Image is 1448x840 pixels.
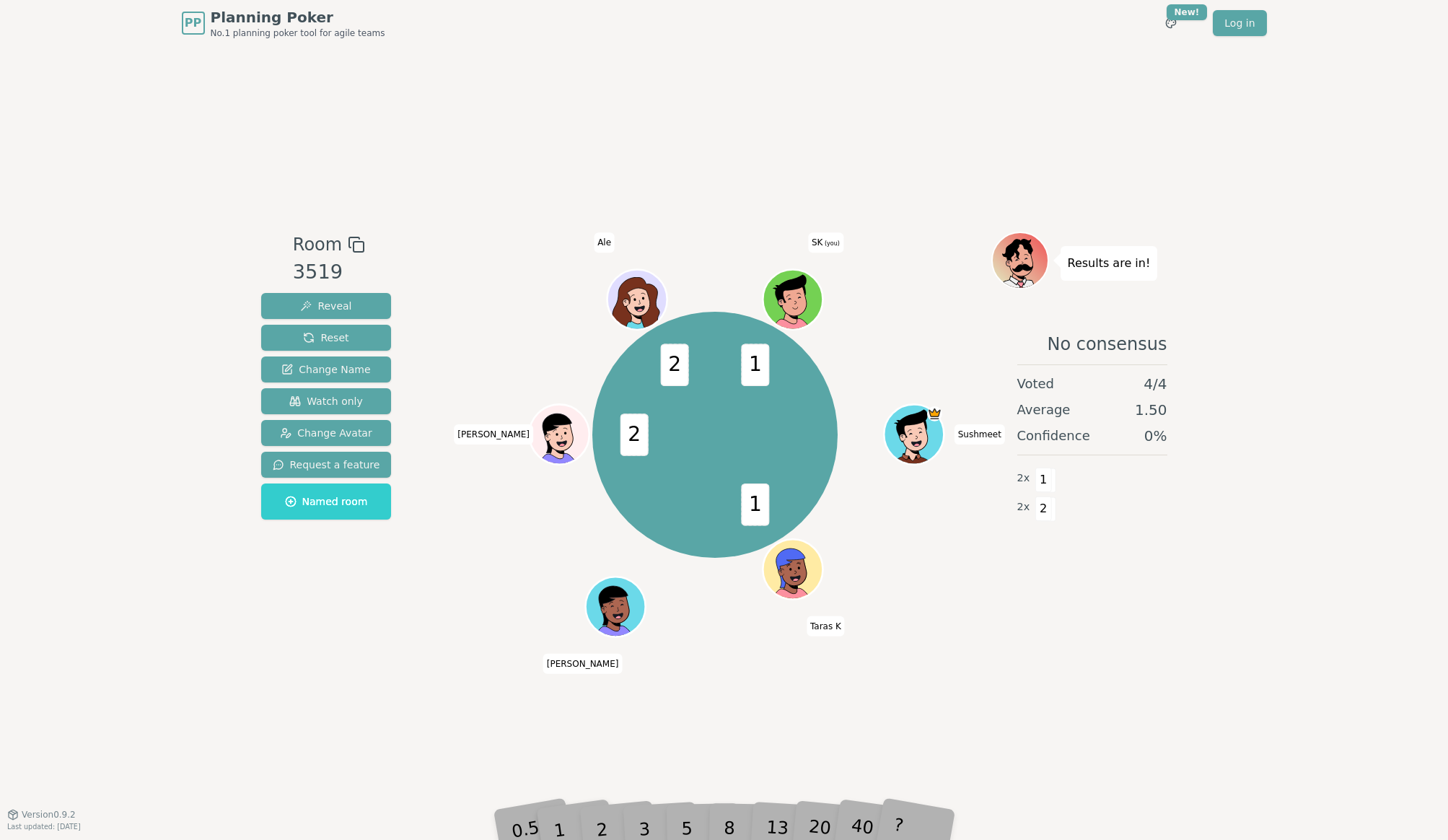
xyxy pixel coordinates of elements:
[1213,10,1266,36] a: Log in
[182,7,385,39] a: PPPlanning PokerNo.1 planning poker tool for agile teams
[261,325,392,351] button: Reset
[765,271,821,328] button: Click to change your avatar
[620,414,649,456] span: 2
[285,494,368,509] span: Named room
[22,809,76,821] span: Version 0.9.2
[1068,253,1151,274] p: Results are in!
[661,344,689,386] span: 2
[293,232,342,258] span: Room
[293,258,365,287] div: 3519
[211,27,385,39] span: No.1 planning poker tool for agile teams
[1017,471,1030,486] span: 2 x
[1144,426,1167,446] span: 0 %
[822,241,840,248] span: (you)
[281,362,370,377] span: Change Name
[1017,426,1090,446] span: Confidence
[185,14,201,32] span: PP
[261,420,392,446] button: Change Avatar
[261,452,392,478] button: Request a feature
[300,299,351,313] span: Reveal
[303,331,348,345] span: Reset
[594,233,615,253] span: Click to change your name
[807,616,845,636] span: Click to change your name
[927,406,942,421] span: Sushmeet is the host
[1017,400,1071,420] span: Average
[955,424,1005,445] span: Click to change your name
[1135,400,1167,420] span: 1.50
[1035,496,1052,521] span: 2
[273,458,380,472] span: Request a feature
[543,654,623,674] span: Click to change your name
[7,823,81,831] span: Last updated: [DATE]
[741,484,769,526] span: 1
[741,344,769,386] span: 1
[1035,468,1052,492] span: 1
[1017,499,1030,515] span: 2 x
[261,484,392,520] button: Named room
[808,233,843,253] span: Click to change your name
[289,394,363,408] span: Watch only
[7,809,76,821] button: Version0.9.2
[261,356,392,382] button: Change Name
[454,424,533,445] span: Click to change your name
[1167,4,1208,20] div: New!
[280,426,372,440] span: Change Avatar
[1047,333,1167,356] span: No consensus
[261,293,392,319] button: Reveal
[1144,374,1167,394] span: 4 / 4
[1017,374,1055,394] span: Voted
[211,7,385,27] span: Planning Poker
[1158,10,1184,36] button: New!
[261,388,392,414] button: Watch only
